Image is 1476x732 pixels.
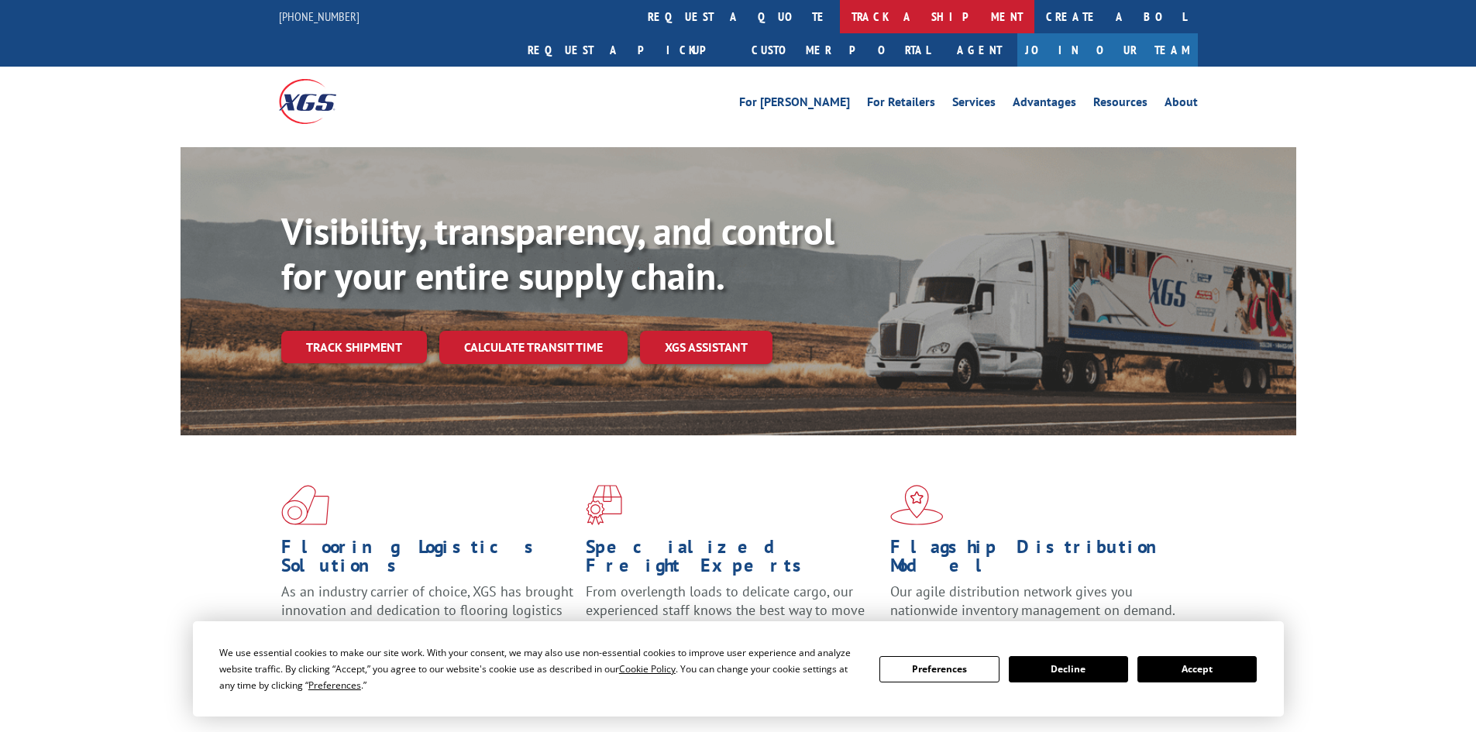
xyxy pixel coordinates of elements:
img: xgs-icon-focused-on-flooring-red [586,485,622,525]
h1: Flooring Logistics Solutions [281,538,574,583]
img: xgs-icon-flagship-distribution-model-red [890,485,944,525]
span: Preferences [308,679,361,692]
a: For Retailers [867,96,935,113]
a: Track shipment [281,331,427,363]
a: Services [952,96,996,113]
a: Resources [1093,96,1147,113]
span: Cookie Policy [619,662,676,675]
span: As an industry carrier of choice, XGS has brought innovation and dedication to flooring logistics... [281,583,573,637]
a: Join Our Team [1017,33,1198,67]
span: Our agile distribution network gives you nationwide inventory management on demand. [890,583,1175,619]
button: Accept [1137,656,1257,682]
a: Request a pickup [516,33,740,67]
h1: Flagship Distribution Model [890,538,1183,583]
div: Cookie Consent Prompt [193,621,1284,717]
button: Decline [1009,656,1128,682]
a: XGS ASSISTANT [640,331,772,364]
a: Calculate transit time [439,331,628,364]
div: We use essential cookies to make our site work. With your consent, we may also use non-essential ... [219,644,861,693]
img: xgs-icon-total-supply-chain-intelligence-red [281,485,329,525]
p: From overlength loads to delicate cargo, our experienced staff knows the best way to move your fr... [586,583,879,651]
a: Agent [941,33,1017,67]
a: Advantages [1013,96,1076,113]
a: [PHONE_NUMBER] [279,9,360,24]
h1: Specialized Freight Experts [586,538,879,583]
b: Visibility, transparency, and control for your entire supply chain. [281,207,834,300]
a: Customer Portal [740,33,941,67]
a: For [PERSON_NAME] [739,96,850,113]
a: About [1165,96,1198,113]
button: Preferences [879,656,999,682]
